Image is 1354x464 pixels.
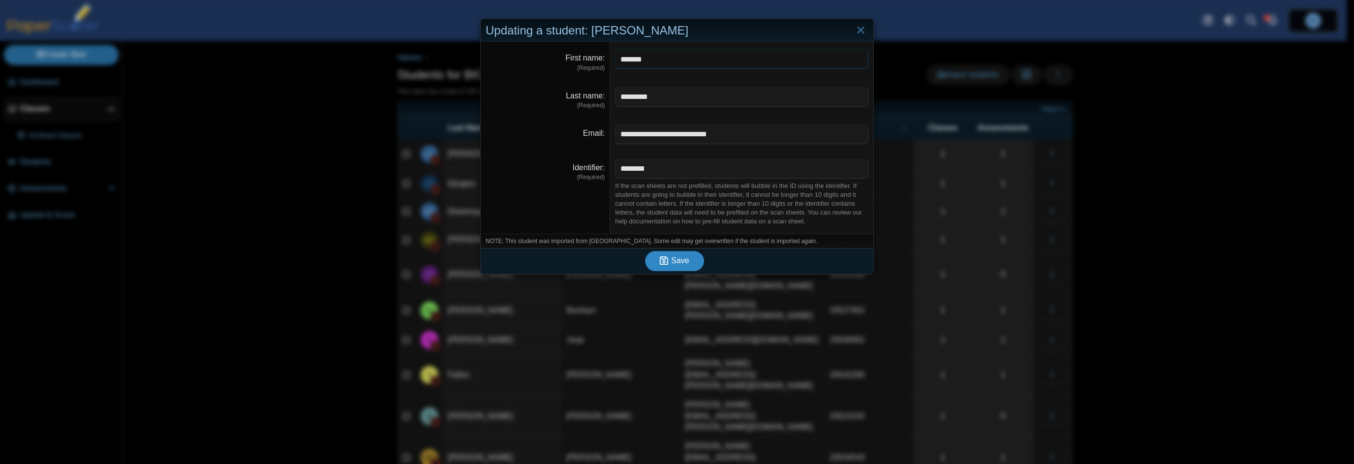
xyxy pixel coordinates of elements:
a: Close [853,22,868,39]
div: Updating a student: [PERSON_NAME] [481,19,873,42]
label: Identifier [573,163,605,172]
dfn: (Required) [486,173,605,182]
span: Save [671,256,689,265]
dfn: (Required) [486,64,605,72]
button: Save [645,251,704,271]
dfn: (Required) [486,101,605,110]
label: First name [565,54,605,62]
div: If the scan sheets are not prefilled, students will bubble in the ID using the identifier. If stu... [615,182,868,226]
div: NOTE: This student was imported from [GEOGRAPHIC_DATA]. Some edit may get overwritten if the stud... [481,234,873,248]
label: Last name [566,92,605,100]
label: Email [583,129,605,137]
